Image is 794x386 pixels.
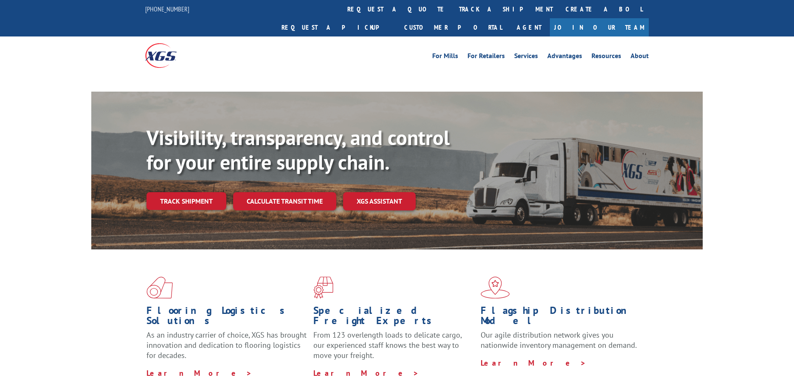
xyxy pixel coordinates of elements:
[481,330,637,350] span: Our agile distribution network gives you nationwide inventory management on demand.
[481,277,510,299] img: xgs-icon-flagship-distribution-model-red
[591,53,621,62] a: Resources
[481,305,641,330] h1: Flagship Distribution Model
[313,330,474,368] p: From 123 overlength loads to delicate cargo, our experienced staff knows the best way to move you...
[313,277,333,299] img: xgs-icon-focused-on-flooring-red
[631,53,649,62] a: About
[550,18,649,36] a: Join Our Team
[343,192,416,210] a: XGS ASSISTANT
[313,368,419,378] a: Learn More >
[146,305,307,330] h1: Flooring Logistics Solutions
[514,53,538,62] a: Services
[146,330,307,360] span: As an industry carrier of choice, XGS has brought innovation and dedication to flooring logistics...
[233,192,336,210] a: Calculate transit time
[467,53,505,62] a: For Retailers
[146,192,226,210] a: Track shipment
[313,305,474,330] h1: Specialized Freight Experts
[547,53,582,62] a: Advantages
[146,277,173,299] img: xgs-icon-total-supply-chain-intelligence-red
[398,18,508,36] a: Customer Portal
[432,53,458,62] a: For Mills
[146,368,252,378] a: Learn More >
[145,5,189,13] a: [PHONE_NUMBER]
[275,18,398,36] a: Request a pickup
[481,358,586,368] a: Learn More >
[508,18,550,36] a: Agent
[146,124,450,175] b: Visibility, transparency, and control for your entire supply chain.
